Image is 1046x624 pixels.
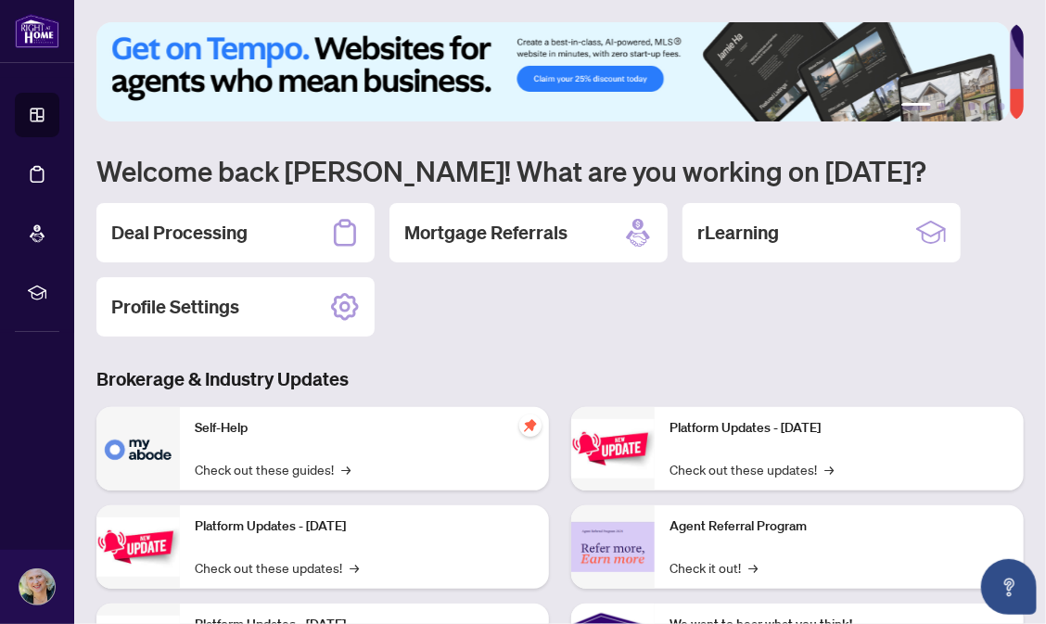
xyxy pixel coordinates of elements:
[938,103,946,110] button: 2
[111,294,239,320] h2: Profile Settings
[519,414,542,437] span: pushpin
[981,559,1037,615] button: Open asap
[968,103,976,110] button: 4
[195,516,534,537] p: Platform Updates - [DATE]
[195,418,534,439] p: Self-Help
[697,220,779,246] h2: rLearning
[998,103,1005,110] button: 6
[670,418,1009,439] p: Platform Updates - [DATE]
[96,517,180,576] img: Platform Updates - September 16, 2025
[195,557,359,578] a: Check out these updates!→
[571,419,655,478] img: Platform Updates - June 23, 2025
[341,459,351,479] span: →
[404,220,568,246] h2: Mortgage Referrals
[96,366,1024,392] h3: Brokerage & Industry Updates
[195,459,351,479] a: Check out these guides!→
[571,522,655,573] img: Agent Referral Program
[983,103,990,110] button: 5
[15,14,59,48] img: logo
[670,459,834,479] a: Check out these updates!→
[111,220,248,246] h2: Deal Processing
[350,557,359,578] span: →
[748,557,758,578] span: →
[19,569,55,605] img: Profile Icon
[901,103,931,110] button: 1
[670,516,1009,537] p: Agent Referral Program
[670,557,758,578] a: Check it out!→
[96,407,180,490] img: Self-Help
[953,103,961,110] button: 3
[96,153,1024,188] h1: Welcome back [PERSON_NAME]! What are you working on [DATE]?
[96,22,1010,121] img: Slide 0
[824,459,834,479] span: →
